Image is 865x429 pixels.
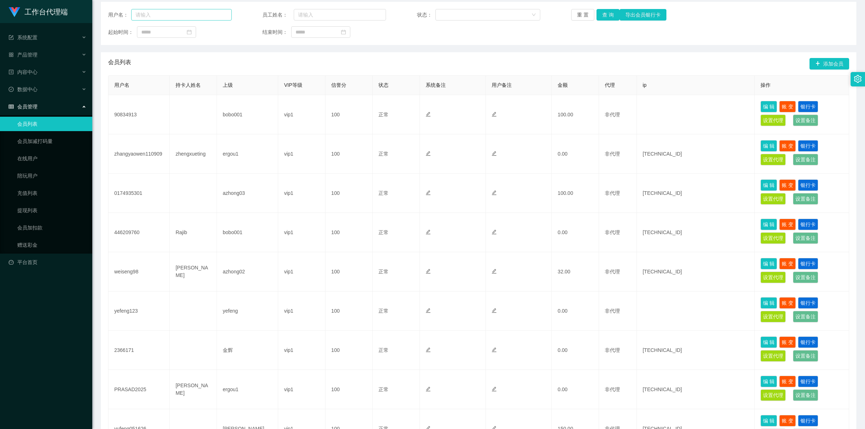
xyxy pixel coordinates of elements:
span: 用户名： [108,11,131,19]
button: 银行卡 [798,179,818,191]
td: [TECHNICAL_ID] [637,174,755,213]
span: 正常 [378,229,389,235]
span: 产品管理 [9,52,37,58]
a: 会员列表 [17,117,86,131]
i: 图标: form [9,35,14,40]
span: 非代理 [605,151,620,157]
a: 会员加扣款 [17,220,86,235]
button: 银行卡 [798,336,818,348]
button: 编 辑 [760,219,777,230]
td: 0.00 [552,213,599,252]
td: azhong02 [217,252,278,291]
button: 设置备注 [793,389,818,401]
td: [PERSON_NAME] [170,252,217,291]
button: 账 变 [779,101,796,112]
button: 设置备注 [793,115,818,126]
span: 正常 [378,151,389,157]
span: 正常 [378,190,389,196]
button: 账 变 [779,140,796,152]
span: VIP等级 [284,82,302,88]
button: 银行卡 [798,101,818,112]
span: 正常 [378,269,389,274]
span: 正常 [378,386,389,392]
span: 起始时间： [108,28,137,36]
i: 图标: appstore-o [9,52,14,57]
td: vip1 [278,331,325,370]
span: 正常 [378,347,389,353]
span: 操作 [760,82,771,88]
td: 100 [325,252,373,291]
button: 设置代理 [760,193,786,205]
td: 100 [325,134,373,174]
span: 非代理 [605,112,620,117]
a: 赠送彩金 [17,238,86,252]
td: 100 [325,95,373,134]
i: 图标: edit [492,269,497,274]
span: 正常 [378,308,389,314]
span: 会员管理 [9,104,37,110]
input: 请输入 [294,9,386,21]
img: logo.9652507e.png [9,7,20,17]
td: [TECHNICAL_ID] [637,213,755,252]
i: 图标: edit [492,229,497,234]
i: 图标: edit [426,112,431,117]
button: 编 辑 [760,336,777,348]
td: 100 [325,370,373,409]
button: 银行卡 [798,376,818,387]
i: 图标: edit [426,229,431,234]
button: 设置代理 [760,272,786,283]
button: 编 辑 [760,258,777,269]
button: 设置代理 [760,232,786,244]
span: 数据中心 [9,86,37,92]
button: 编 辑 [760,179,777,191]
button: 设置备注 [793,193,818,205]
span: 非代理 [605,386,620,392]
span: 系统备注 [426,82,446,88]
td: 金辉 [217,331,278,370]
i: 图标: edit [492,347,497,352]
button: 编 辑 [760,376,777,387]
button: 设置备注 [793,311,818,322]
td: 446209760 [108,213,170,252]
button: 账 变 [779,415,796,426]
i: 图标: edit [426,151,431,156]
td: 0174935301 [108,174,170,213]
button: 账 变 [779,297,796,309]
button: 银行卡 [798,140,818,152]
td: vip1 [278,252,325,291]
td: 32.00 [552,252,599,291]
button: 银行卡 [798,297,818,309]
span: 非代理 [605,308,620,314]
button: 设置备注 [793,272,818,283]
a: 在线用户 [17,151,86,166]
button: 编 辑 [760,415,777,426]
td: 100 [325,291,373,331]
td: PRASAD2025 [108,370,170,409]
a: 提现列表 [17,203,86,218]
td: bobo001 [217,213,278,252]
i: 图标: edit [492,308,497,313]
button: 设置代理 [760,311,786,322]
td: 100 [325,174,373,213]
button: 编 辑 [760,101,777,112]
td: [TECHNICAL_ID] [637,370,755,409]
i: 图标: edit [426,269,431,274]
button: 银行卡 [798,219,818,230]
button: 设置代理 [760,154,786,165]
td: 0.00 [552,134,599,174]
i: 图标: edit [492,190,497,195]
button: 重 置 [571,9,594,21]
i: 图标: edit [426,190,431,195]
span: 正常 [378,112,389,117]
i: 图标: edit [492,151,497,156]
button: 银行卡 [798,258,818,269]
i: 图标: table [9,104,14,109]
button: 账 变 [779,219,796,230]
span: 信誉分 [331,82,346,88]
span: 会员列表 [108,58,131,70]
i: 图标: edit [492,386,497,392]
span: 结束时间： [262,28,291,36]
td: [PERSON_NAME] [170,370,217,409]
span: ip [643,82,647,88]
td: vip1 [278,213,325,252]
